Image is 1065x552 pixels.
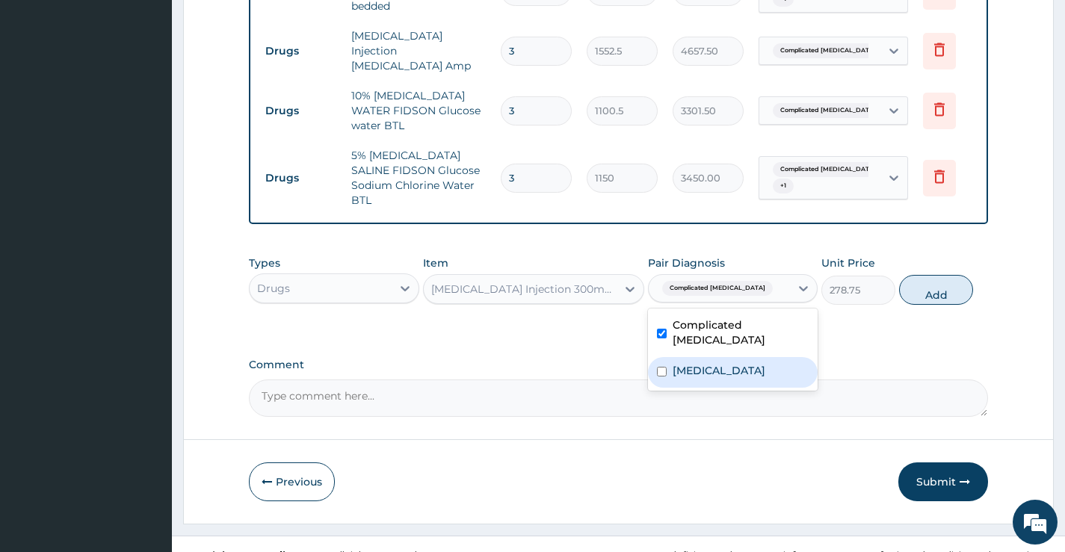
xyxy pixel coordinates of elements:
[423,255,448,270] label: Item
[78,84,251,103] div: Chat with us now
[344,81,493,140] td: 10% [MEDICAL_DATA] WATER FIDSON Glucose water BTL
[258,37,344,65] td: Drugs
[821,255,875,270] label: Unit Price
[673,317,809,347] label: Complicated [MEDICAL_DATA]
[249,359,988,371] label: Comment
[773,162,883,177] span: Complicated [MEDICAL_DATA]
[258,164,344,192] td: Drugs
[662,281,773,296] span: Complicated [MEDICAL_DATA]
[773,103,883,118] span: Complicated [MEDICAL_DATA]
[258,97,344,125] td: Drugs
[249,257,280,270] label: Types
[648,255,725,270] label: Pair Diagnosis
[257,281,290,296] div: Drugs
[773,43,883,58] span: Complicated [MEDICAL_DATA]
[673,363,765,378] label: [MEDICAL_DATA]
[7,382,285,434] textarea: Type your message and hit 'Enter'
[344,21,493,81] td: [MEDICAL_DATA] Injection [MEDICAL_DATA] Amp
[87,175,206,326] span: We're online!
[898,462,988,501] button: Submit
[773,179,794,193] span: + 1
[344,140,493,215] td: 5% [MEDICAL_DATA] SALINE FIDSON Glucose Sodium Chlorine Water BTL
[245,7,281,43] div: Minimize live chat window
[28,75,61,112] img: d_794563401_company_1708531726252_794563401
[431,282,619,297] div: [MEDICAL_DATA] Injection 300mg/2ml [MEDICAL_DATA] Amp
[899,275,973,305] button: Add
[249,462,335,501] button: Previous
